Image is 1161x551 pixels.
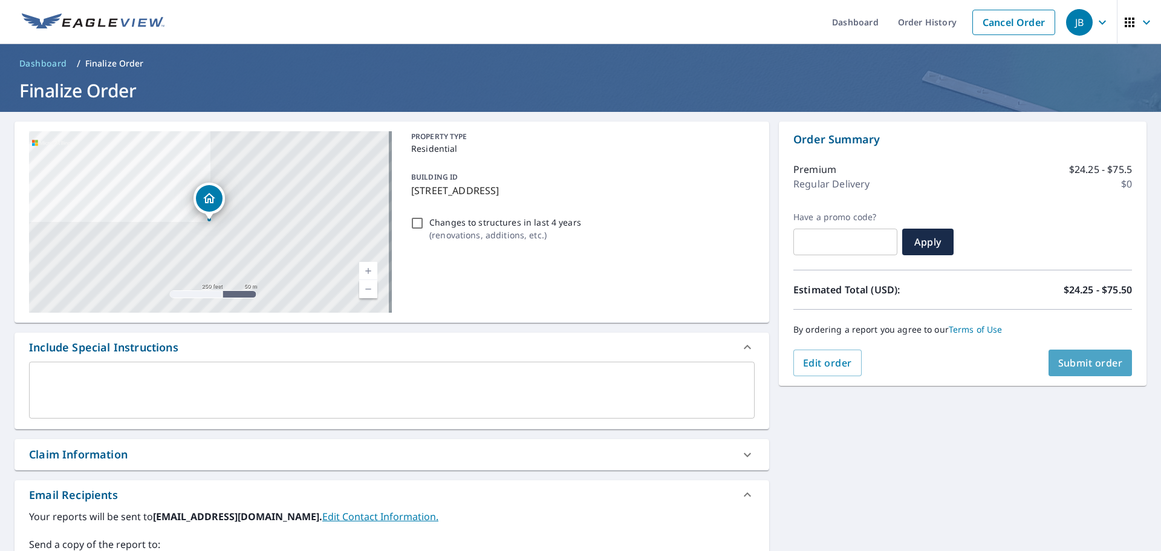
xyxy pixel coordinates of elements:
span: Dashboard [19,57,67,70]
button: Submit order [1049,350,1133,376]
h1: Finalize Order [15,78,1146,103]
span: Submit order [1058,356,1123,370]
button: Apply [902,229,954,255]
a: Current Level 17, Zoom In [359,262,377,280]
div: Include Special Instructions [29,339,178,356]
a: Terms of Use [949,324,1003,335]
p: BUILDING ID [411,172,458,182]
p: PROPERTY TYPE [411,131,750,142]
img: EV Logo [22,13,164,31]
label: Have a promo code? [793,212,897,223]
div: Claim Information [29,446,128,463]
a: Cancel Order [972,10,1055,35]
div: Claim Information [15,439,769,470]
a: Dashboard [15,54,72,73]
p: Regular Delivery [793,177,870,191]
a: EditContactInfo [322,510,438,523]
p: Residential [411,142,750,155]
div: JB [1066,9,1093,36]
p: [STREET_ADDRESS] [411,183,750,198]
p: $0 [1121,177,1132,191]
nav: breadcrumb [15,54,1146,73]
span: Apply [912,235,944,249]
div: Email Recipients [15,480,769,509]
p: Estimated Total (USD): [793,282,963,297]
p: Order Summary [793,131,1132,148]
li: / [77,56,80,71]
label: Your reports will be sent to [29,509,755,524]
p: $24.25 - $75.5 [1069,162,1132,177]
p: Finalize Order [85,57,144,70]
p: By ordering a report you agree to our [793,324,1132,335]
div: Dropped pin, building 1, Residential property, 5700 N Waterbury Rd Des Moines, IA 50312 [193,183,225,220]
p: Changes to structures in last 4 years [429,216,581,229]
b: [EMAIL_ADDRESS][DOMAIN_NAME]. [153,510,322,523]
div: Email Recipients [29,487,118,503]
div: Include Special Instructions [15,333,769,362]
p: ( renovations, additions, etc. ) [429,229,581,241]
button: Edit order [793,350,862,376]
p: $24.25 - $75.50 [1064,282,1132,297]
span: Edit order [803,356,852,370]
p: Premium [793,162,836,177]
a: Current Level 17, Zoom Out [359,280,377,298]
